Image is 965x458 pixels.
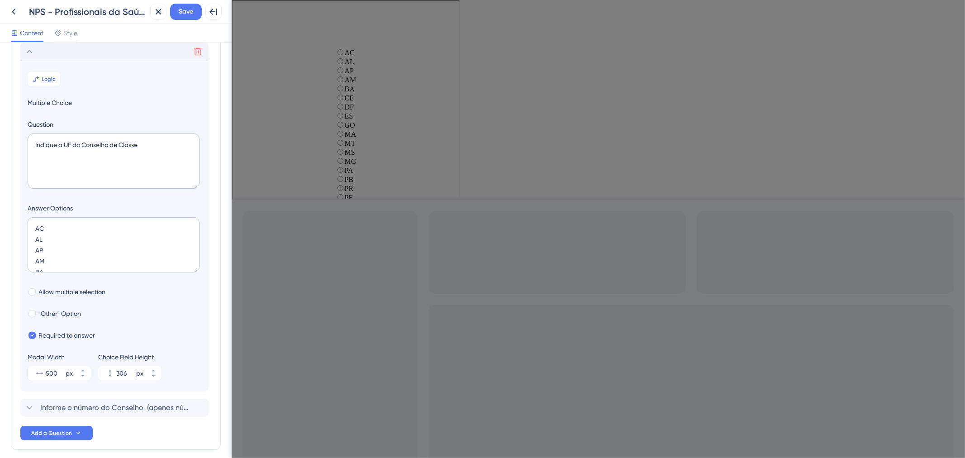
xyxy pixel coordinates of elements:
[112,138,123,146] label: MT
[112,111,121,119] label: ES
[112,120,123,128] label: GO
[38,330,95,341] span: Required to answer
[28,203,201,214] label: Answer Options
[145,366,162,373] button: px
[112,66,121,74] label: AP
[40,402,190,413] span: Informe o número do Conselho (apenas números) Ex: 123456
[11,24,219,40] div: Indique a UF do Conselho de Classe
[136,368,143,379] div: px
[112,75,124,83] label: AM
[170,4,202,20] button: Save
[28,352,91,363] div: Modal Width
[112,166,121,173] label: PA
[112,93,121,101] label: CE
[42,76,56,83] span: Logic
[103,47,124,291] div: radio group
[38,308,81,319] span: "Other" Option
[112,148,123,155] label: MS
[112,157,124,164] label: MG
[112,84,122,92] label: BA
[7,7,18,18] div: Go to Question 1
[63,28,77,38] span: Style
[28,72,60,86] button: Logic
[145,373,162,381] button: px
[112,184,121,191] label: PR
[28,134,200,189] textarea: Indique a UF do Conselho de Classe
[108,7,119,18] span: Question 2 / 3
[31,429,72,437] span: Add a Question
[38,286,105,297] span: Allow multiple selection
[98,352,162,363] div: Choice Field Height
[20,426,93,440] button: Add a Question
[112,48,122,56] label: AC
[75,373,91,381] button: px
[112,57,122,65] label: AL
[112,102,121,110] label: DF
[75,366,91,373] button: px
[112,129,124,137] label: MA
[112,193,121,200] label: PE
[208,7,219,18] div: Close survey
[116,368,134,379] input: px
[28,119,201,130] label: Question
[66,368,73,379] div: px
[103,47,124,291] div: Multiple choices rating
[28,97,201,108] span: Multiple Choice
[20,28,43,38] span: Content
[112,175,121,182] label: PB
[179,6,193,17] span: Save
[29,5,147,18] div: NPS - Profissionais da Saúde | Avaliação AmorSaúde | Step 02
[46,368,64,379] input: px
[28,217,200,272] textarea: AC AL AP AM BA CE DF ES GO MA MT MS MG PA PB PR PE PI RJ RN RS RO RR SC SP SE TO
